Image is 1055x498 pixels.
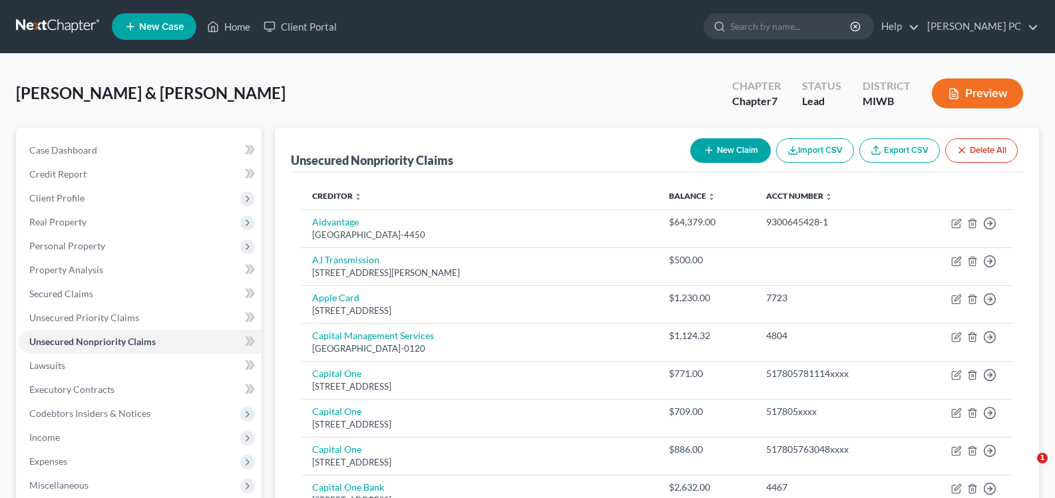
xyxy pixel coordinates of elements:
span: Miscellaneous [29,479,89,491]
div: [STREET_ADDRESS] [312,456,647,469]
div: Chapter [732,94,781,109]
span: Property Analysis [29,264,103,275]
div: $1,230.00 [669,291,745,305]
a: Balance unfold_more [669,191,716,201]
span: Case Dashboard [29,144,97,156]
a: Capital One [312,368,361,379]
div: Status [802,78,841,94]
a: Secured Claims [19,282,262,306]
span: 7 [771,94,777,107]
a: Capital One [312,443,361,455]
a: Unsecured Nonpriority Claims [19,330,262,354]
a: Help [875,15,919,39]
a: Client Portal [257,15,343,39]
div: Chapter [732,78,781,94]
i: unfold_more [708,193,716,201]
i: unfold_more [354,193,362,201]
span: Executory Contracts [29,384,114,395]
a: Executory Contracts [19,378,262,402]
div: 7723 [766,291,898,305]
div: 517805xxxx [766,405,898,418]
div: [STREET_ADDRESS][PERSON_NAME] [312,267,647,279]
span: [PERSON_NAME] & [PERSON_NAME] [16,83,286,102]
div: 4804 [766,329,898,342]
div: 4467 [766,481,898,494]
a: Acct Number unfold_more [766,191,833,201]
div: $1,124.32 [669,329,745,342]
span: Income [29,432,60,443]
div: Unsecured Nonpriority Claims [291,152,453,168]
a: Apple Card [312,292,359,303]
a: Capital Management Services [312,330,434,341]
input: Search by name... [730,14,852,39]
span: Credit Report [29,168,87,180]
div: $500.00 [669,253,745,267]
a: Creditor unfold_more [312,191,362,201]
div: [STREET_ADDRESS] [312,418,647,431]
a: Credit Report [19,162,262,186]
div: $2,632.00 [669,481,745,494]
a: Export CSV [859,138,940,163]
i: unfold_more [825,193,833,201]
span: Lawsuits [29,360,65,371]
div: 517805763048xxxx [766,443,898,456]
iframe: Intercom live chat [1010,453,1042,485]
div: 9300645428-1 [766,215,898,229]
a: Unsecured Priority Claims [19,306,262,330]
span: Unsecured Nonpriority Claims [29,336,156,347]
div: $64,379.00 [669,215,745,229]
span: Client Profile [29,192,85,203]
button: Import CSV [776,138,854,163]
button: New Claim [690,138,771,163]
div: Lead [802,94,841,109]
div: District [863,78,911,94]
span: 1 [1037,453,1048,463]
div: [STREET_ADDRESS] [312,380,647,393]
a: Home [200,15,257,39]
span: New Case [139,22,184,32]
span: Codebtors Insiders & Notices [29,408,150,419]
span: Unsecured Priority Claims [29,312,139,323]
span: Personal Property [29,240,105,251]
a: Case Dashboard [19,138,262,162]
span: Secured Claims [29,288,93,299]
div: $709.00 [669,405,745,418]
a: Capital One [312,406,361,417]
div: MIWB [863,94,911,109]
div: [STREET_ADDRESS] [312,305,647,317]
a: [PERSON_NAME] PC [921,15,1038,39]
a: Lawsuits [19,354,262,378]
a: Capital One Bank [312,481,384,493]
a: Aidvantage [312,216,359,227]
button: Preview [932,78,1023,108]
a: Property Analysis [19,258,262,282]
div: $771.00 [669,367,745,380]
button: Delete All [945,138,1018,163]
div: [GEOGRAPHIC_DATA]-0120 [312,342,647,355]
div: 517805781114xxxx [766,367,898,380]
span: Real Property [29,216,87,227]
span: Expenses [29,455,67,467]
div: $886.00 [669,443,745,456]
div: [GEOGRAPHIC_DATA]-4450 [312,229,647,241]
a: AJ Transmission [312,254,379,265]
